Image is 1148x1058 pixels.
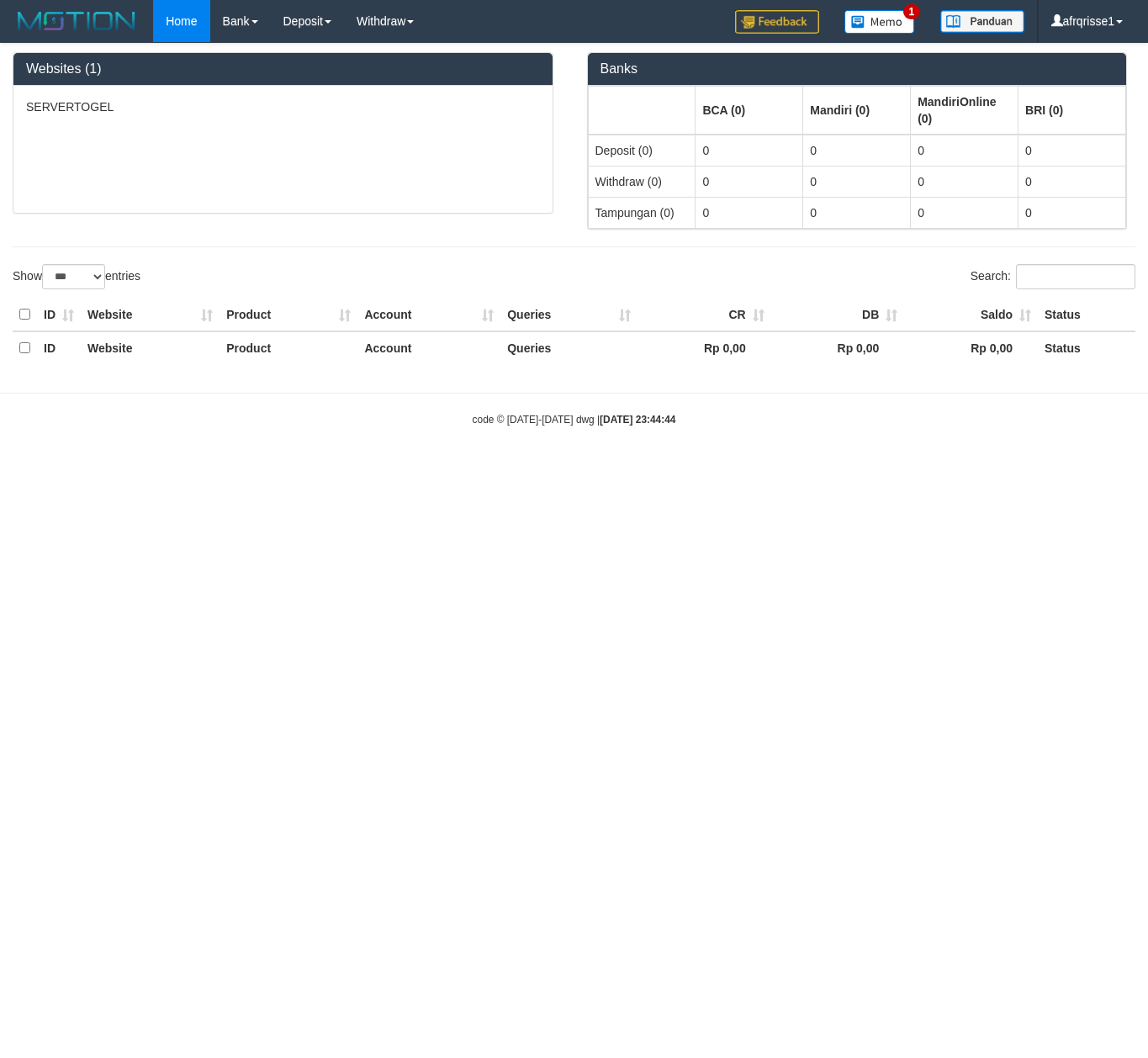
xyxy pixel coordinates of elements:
[220,299,357,331] th: Product
[13,264,140,289] label: Show entries
[1016,264,1135,289] input: Search:
[220,331,357,364] th: Product
[771,331,905,364] th: Rp 0,00
[904,299,1038,331] th: Saldo
[37,331,81,364] th: ID
[903,4,921,19] span: 1
[637,299,771,331] th: CR
[37,299,81,331] th: ID
[696,135,803,167] td: 0
[735,10,819,34] img: Feedback.jpg
[588,86,696,135] th: Group: activate to sort column ascending
[971,264,1135,289] label: Search:
[911,197,1018,228] td: 0
[500,331,637,364] th: Queries
[500,299,637,331] th: Queries
[588,135,696,167] td: Deposit (0)
[26,98,540,115] p: SERVERTOGEL
[1018,166,1126,197] td: 0
[911,86,1018,135] th: Group: activate to sort column ascending
[1018,197,1126,228] td: 0
[81,331,220,364] th: Website
[600,414,675,426] strong: [DATE] 23:44:44
[1038,331,1135,364] th: Status
[803,135,911,167] td: 0
[357,299,500,331] th: Account
[844,10,915,34] img: Button%20Memo.svg
[588,197,696,228] td: Tampungan (0)
[940,10,1024,33] img: panduan.png
[1018,135,1126,167] td: 0
[26,61,540,77] h3: Websites (1)
[803,166,911,197] td: 0
[600,61,1114,77] h3: Banks
[357,331,500,364] th: Account
[588,166,696,197] td: Withdraw (0)
[911,166,1018,197] td: 0
[904,331,1038,364] th: Rp 0,00
[13,8,140,34] img: MOTION_logo.png
[696,166,803,197] td: 0
[473,414,676,426] small: code © [DATE]-[DATE] dwg |
[696,86,803,135] th: Group: activate to sort column ascending
[803,86,911,135] th: Group: activate to sort column ascending
[42,264,105,289] select: Showentries
[1038,299,1135,331] th: Status
[696,197,803,228] td: 0
[911,135,1018,167] td: 0
[81,299,220,331] th: Website
[1018,86,1126,135] th: Group: activate to sort column ascending
[803,197,911,228] td: 0
[771,299,905,331] th: DB
[637,331,771,364] th: Rp 0,00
